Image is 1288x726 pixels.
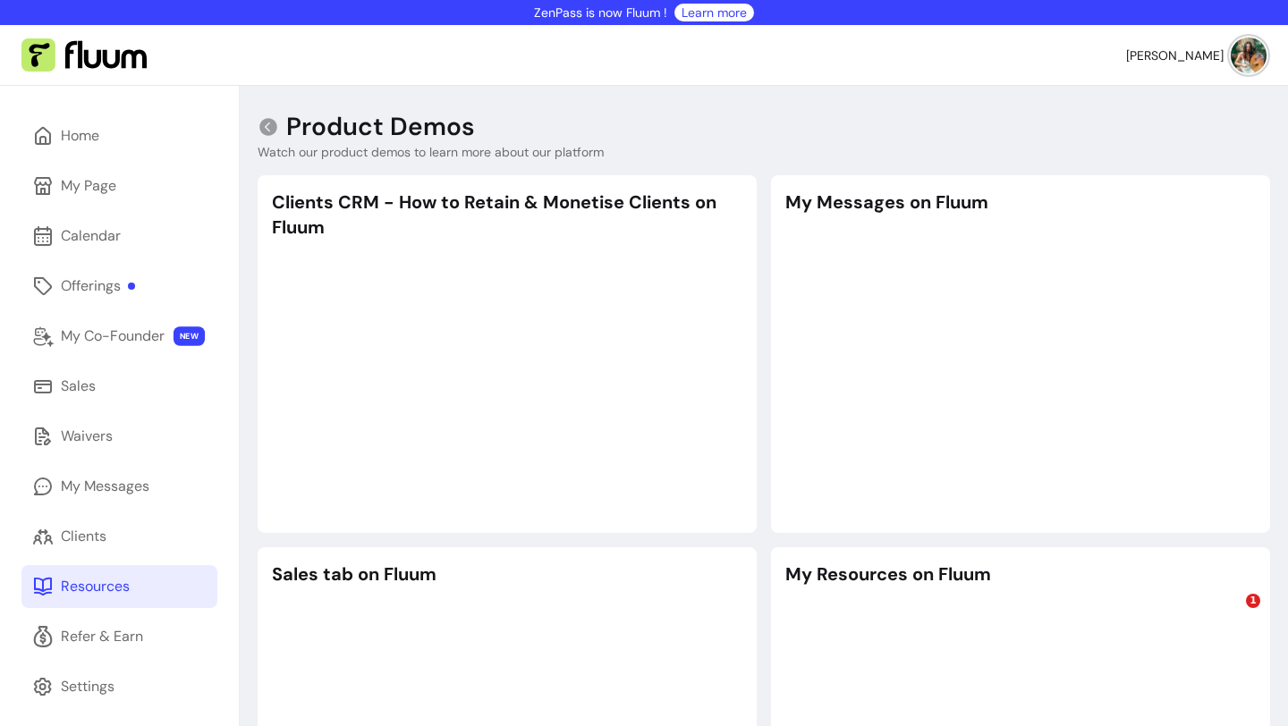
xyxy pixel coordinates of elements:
[61,526,106,547] div: Clients
[21,515,217,558] a: Clients
[272,561,742,587] p: Sales tab on Fluum
[61,676,114,697] div: Settings
[21,465,217,508] a: My Messages
[534,4,667,21] p: ZenPass is now Fluum !
[61,325,165,347] div: My Co-Founder
[1126,46,1224,64] span: [PERSON_NAME]
[61,225,121,247] div: Calendar
[61,426,113,447] div: Waivers
[21,114,217,157] a: Home
[61,626,143,647] div: Refer & Earn
[21,38,147,72] img: Fluum Logo
[61,275,135,297] div: Offerings
[21,615,217,658] a: Refer & Earn
[61,576,130,597] div: Resources
[61,476,149,497] div: My Messages
[61,125,99,147] div: Home
[21,415,217,458] a: Waivers
[21,265,217,308] a: Offerings
[272,190,742,240] p: Clients CRM - How to Retain & Monetise Clients on Fluum
[682,4,747,21] a: Learn more
[61,376,96,397] div: Sales
[1231,38,1267,73] img: avatar
[785,561,1256,587] p: My Resources on Fluum
[286,111,475,143] p: Product Demos
[21,215,217,257] a: Calendar
[785,190,1256,215] p: My Messages on Fluum
[1126,38,1267,73] button: avatar[PERSON_NAME]
[21,565,217,608] a: Resources
[21,165,217,207] a: My Page
[174,326,205,346] span: NEW
[21,315,217,358] a: My Co-Founder NEW
[21,665,217,708] a: Settings
[258,143,604,161] p: Watch our product demos to learn more about our platform
[1246,594,1260,608] span: 1
[21,365,217,408] a: Sales
[61,175,116,197] div: My Page
[1209,594,1252,637] iframe: Intercom live chat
